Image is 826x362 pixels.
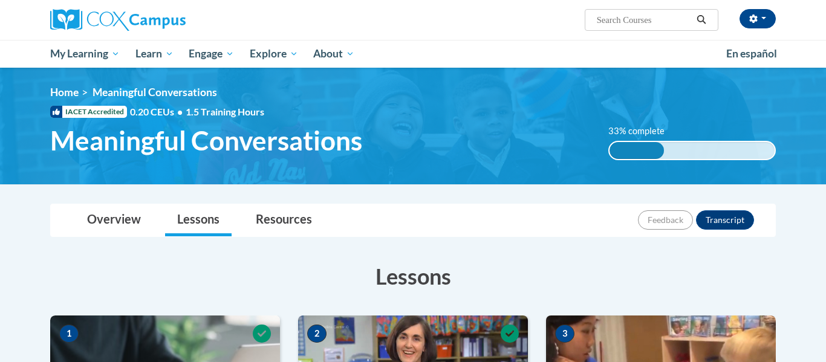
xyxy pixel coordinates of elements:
a: Cox Campus [50,9,280,31]
a: Resources [244,204,324,236]
span: About [313,47,354,61]
span: 3 [555,325,574,343]
span: Explore [250,47,298,61]
span: IACET Accredited [50,106,127,118]
button: Account Settings [740,9,776,28]
span: Meaningful Conversations [50,124,362,157]
span: 2 [307,325,327,343]
a: Home [50,86,79,99]
span: Meaningful Conversations [93,86,217,99]
a: About [306,40,363,68]
span: Learn [135,47,174,61]
span: En español [726,47,777,60]
span: 0.20 CEUs [130,105,186,118]
img: Cox Campus [50,9,186,31]
button: Search [692,13,711,27]
button: Feedback [638,210,693,230]
button: Transcript [696,210,754,230]
input: Search Courses [596,13,692,27]
span: • [177,106,183,117]
h3: Lessons [50,261,776,291]
span: My Learning [50,47,120,61]
a: Engage [181,40,242,68]
span: 1 [59,325,79,343]
a: My Learning [42,40,128,68]
a: Overview [75,204,153,236]
a: Explore [242,40,306,68]
span: Engage [189,47,234,61]
a: Lessons [165,204,232,236]
label: 33% complete [608,124,678,138]
div: 33% complete [610,142,664,159]
span: 1.5 Training Hours [186,106,264,117]
a: En español [718,41,785,66]
div: Main menu [32,40,794,68]
a: Learn [128,40,181,68]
